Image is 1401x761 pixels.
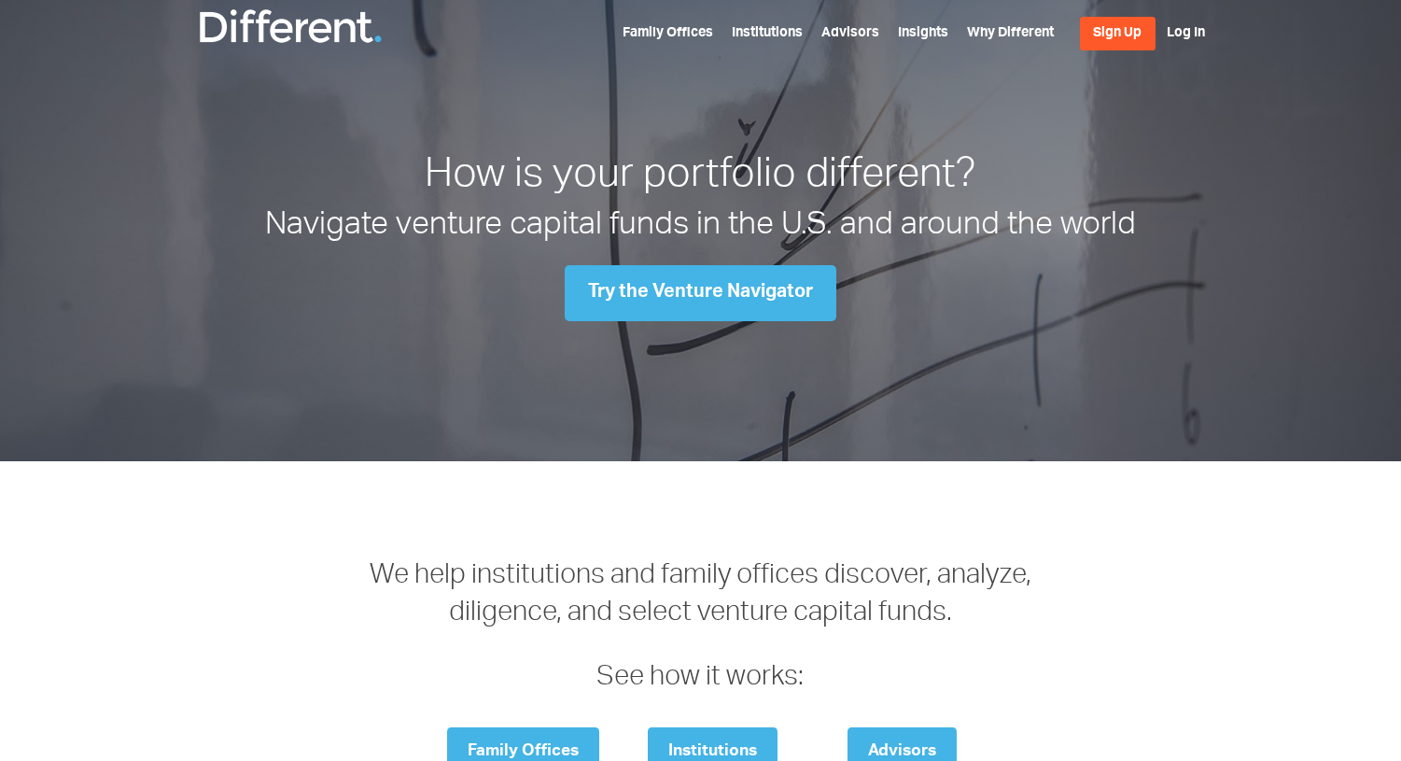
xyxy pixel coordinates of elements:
a: Why Different [967,27,1054,40]
a: Institutions [732,27,803,40]
a: Sign Up [1080,17,1156,50]
h2: Navigate venture capital funds in the U.S. and around the world [192,205,1210,249]
img: Different Funds [197,7,384,45]
a: Try the Venture Navigator [565,265,836,321]
a: Insights [898,27,948,40]
h1: How is your portfolio different? [192,149,1210,205]
a: Family Offices [623,27,713,40]
a: Advisors [821,27,879,40]
h3: We help institutions and family offices discover, analyze, diligence, and select venture capital ... [366,558,1035,698]
a: Log In [1167,27,1205,40]
p: See how it works: [366,660,1035,698]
